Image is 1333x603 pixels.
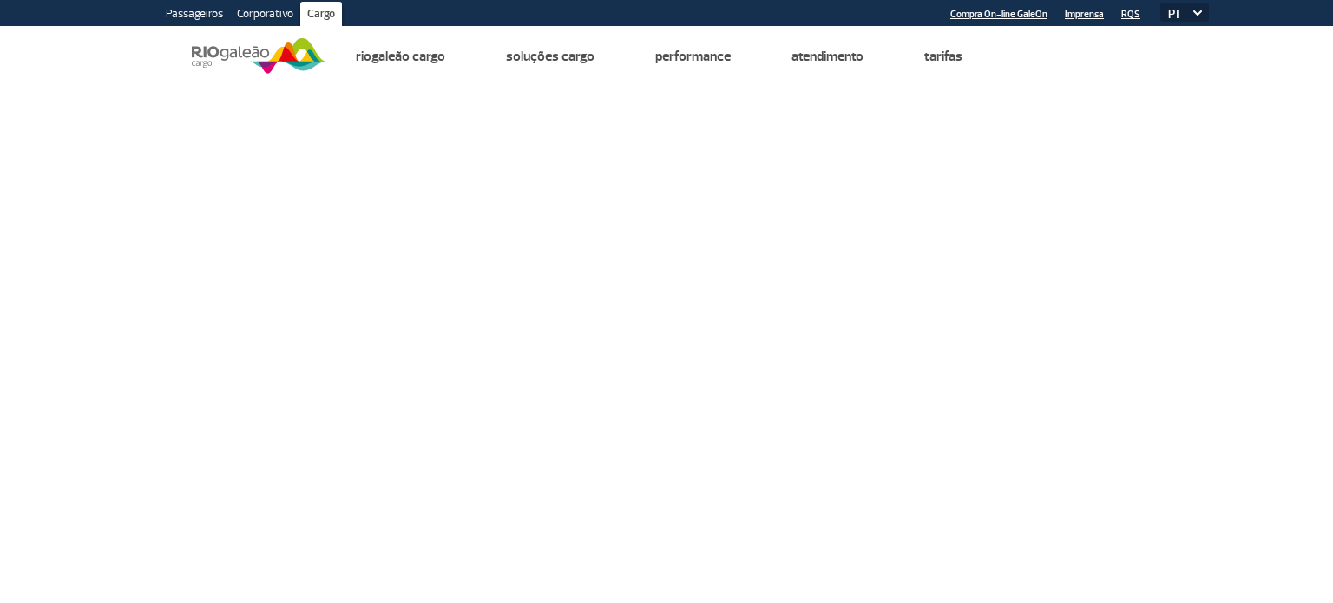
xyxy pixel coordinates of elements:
a: Performance [655,48,731,65]
a: Cargo [300,2,342,29]
a: Atendimento [791,48,863,65]
a: RQS [1121,9,1140,20]
a: Passageiros [159,2,230,29]
a: Riogaleão Cargo [356,48,445,65]
a: Tarifas [924,48,962,65]
a: Corporativo [230,2,300,29]
a: Imprensa [1065,9,1104,20]
a: Compra On-line GaleOn [950,9,1047,20]
a: Soluções Cargo [506,48,594,65]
